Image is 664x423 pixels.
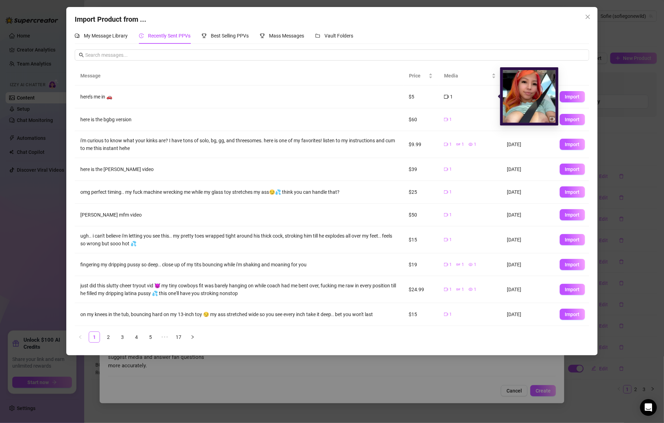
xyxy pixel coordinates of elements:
[79,53,84,57] span: search
[409,72,427,80] span: Price
[502,181,554,204] td: [DATE]
[117,332,128,343] li: 3
[560,259,585,270] button: Import
[444,238,448,242] span: video-camera
[148,33,190,39] span: Recently Sent PPVs
[173,332,184,342] a: 17
[565,312,580,317] span: Import
[560,91,585,102] button: Import
[403,86,438,108] td: $5
[469,142,473,146] span: eye
[80,282,397,297] div: just did this slutty cheer tryout vid 😈 my tiny cowboys fit was barely hanging on while coach had...
[80,116,397,123] div: here is the bgbg version
[640,399,657,416] div: Open Intercom Messenger
[403,303,438,326] td: $15
[403,226,438,253] td: $15
[173,332,184,343] li: 17
[469,262,473,267] span: eye
[450,189,452,196] span: 1
[187,332,198,343] button: right
[403,66,438,86] th: Price
[75,33,80,38] span: comment
[403,158,438,181] td: $39
[131,332,142,342] a: 4
[560,234,585,245] button: Import
[582,11,593,22] button: Close
[444,190,448,194] span: video-camera
[450,286,452,293] span: 1
[456,287,461,292] span: gif
[565,117,580,122] span: Import
[450,93,453,101] span: 1
[502,276,554,303] td: [DATE]
[75,332,86,343] button: left
[117,332,128,342] a: 3
[565,212,580,218] span: Import
[462,261,464,268] span: 1
[80,232,397,247] div: ugh.. i can't believe i'm letting you see this.. my pretty toes wrapped tight around his thick co...
[131,332,142,343] li: 4
[560,139,585,150] button: Import
[502,158,554,181] td: [DATE]
[78,335,82,339] span: left
[474,286,477,293] span: 1
[444,142,448,146] span: video-camera
[444,167,448,171] span: video-camera
[456,262,461,267] span: gif
[503,70,556,123] img: media
[444,213,448,217] span: video-camera
[438,66,502,86] th: Media
[502,131,554,158] td: [DATE]
[450,166,452,173] span: 1
[89,332,100,343] li: 1
[80,311,397,318] div: on my knees in the tub, bouncing hard on my 13-inch toy 😏 my ass stretched wide so you see every ...
[80,188,397,196] div: omg perfect timing.. my fuck machine wrecking me while my glass toy stretches my ass😏💦 think you ...
[269,33,304,39] span: Mass Messages
[145,332,156,342] a: 5
[444,94,449,99] span: video-camera
[139,33,144,38] span: history
[75,332,86,343] li: Previous Page
[403,181,438,204] td: $25
[450,311,452,318] span: 1
[211,33,249,39] span: Best Selling PPVs
[75,15,146,23] span: Import Product from ...
[103,332,114,343] li: 2
[560,209,585,220] button: Import
[560,164,585,175] button: Import
[560,309,585,320] button: Import
[456,142,461,146] span: gif
[560,114,585,125] button: Import
[103,332,114,342] a: 2
[474,141,477,148] span: 1
[462,141,464,148] span: 1
[190,335,195,339] span: right
[324,33,353,39] span: Vault Folders
[80,137,397,152] div: i'm curious to know what your kinks are? I have tons of solo, bg, gg, and threesomes. here is one...
[80,165,397,173] div: here is the [PERSON_NAME] video
[403,253,438,276] td: $19
[450,141,452,148] span: 1
[502,303,554,326] td: [DATE]
[75,66,403,86] th: Message
[403,276,438,303] td: $24.99
[450,261,452,268] span: 1
[444,312,448,316] span: video-camera
[80,211,397,219] div: [PERSON_NAME] mfm video
[403,108,438,131] td: $60
[84,33,128,39] span: My Message Library
[444,287,448,292] span: video-camera
[585,14,591,20] span: close
[260,33,265,38] span: trophy
[80,93,397,101] div: here’s me in 🚗
[450,212,452,218] span: 1
[403,204,438,226] td: $50
[469,287,473,292] span: eye
[502,204,554,226] td: [DATE]
[89,332,100,342] a: 1
[560,284,585,295] button: Import
[444,117,448,122] span: video-camera
[202,33,207,38] span: trophy
[159,332,170,343] span: •••
[565,142,580,147] span: Import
